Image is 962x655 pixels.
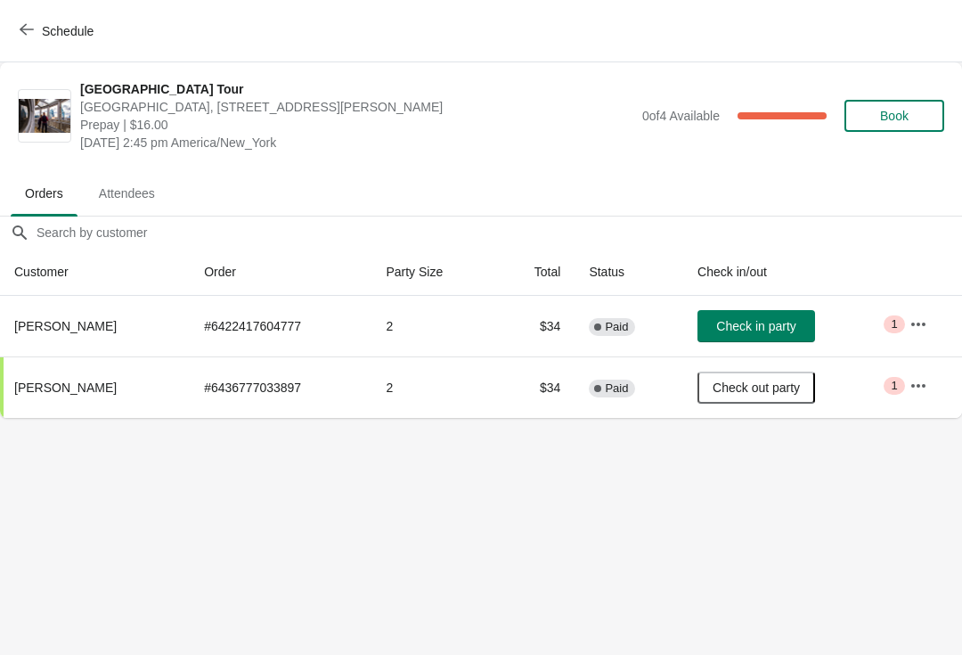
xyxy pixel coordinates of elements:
td: $34 [495,356,575,418]
td: $34 [495,296,575,356]
td: # 6422417604777 [190,296,371,356]
span: [DATE] 2:45 pm America/New_York [80,134,633,151]
span: 1 [891,317,897,332]
td: # 6436777033897 [190,356,371,418]
span: Paid [605,381,628,396]
span: [GEOGRAPHIC_DATA] Tour [80,80,633,98]
td: 2 [371,296,495,356]
th: Party Size [371,249,495,296]
span: Schedule [42,24,94,38]
span: [PERSON_NAME] [14,319,117,333]
td: 2 [371,356,495,418]
span: 1 [891,379,897,393]
th: Check in/out [683,249,895,296]
span: Book [880,109,909,123]
span: Prepay | $16.00 [80,116,633,134]
span: [PERSON_NAME] [14,381,117,395]
button: Book [844,100,944,132]
span: Check out party [713,381,800,395]
th: Status [575,249,683,296]
span: Orders [11,177,77,209]
span: Check in party [716,319,795,333]
button: Schedule [9,15,108,47]
span: Paid [605,320,628,334]
button: Check in party [697,310,815,342]
input: Search by customer [36,217,962,249]
th: Total [495,249,575,296]
span: 0 of 4 Available [642,109,720,123]
img: City Hall Tower Tour [19,99,70,134]
th: Order [190,249,371,296]
button: Check out party [697,372,815,404]
span: [GEOGRAPHIC_DATA], [STREET_ADDRESS][PERSON_NAME] [80,98,633,116]
span: Attendees [85,177,169,209]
